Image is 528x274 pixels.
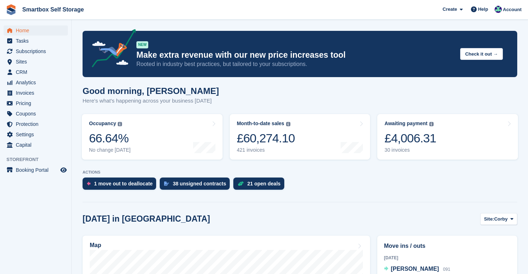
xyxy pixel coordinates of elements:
h1: Good morning, [PERSON_NAME] [83,86,219,96]
div: No change [DATE] [89,147,131,153]
a: menu [4,67,68,77]
p: ACTIONS [83,170,517,175]
a: menu [4,88,68,98]
img: icon-info-grey-7440780725fd019a000dd9b08b2336e03edf1995a4989e88bcd33f0948082b44.svg [286,122,290,126]
a: menu [4,119,68,129]
span: Capital [16,140,59,150]
span: Analytics [16,77,59,88]
span: Coupons [16,109,59,119]
a: 1 move out to deallocate [83,178,160,193]
span: Help [478,6,488,13]
span: Pricing [16,98,59,108]
p: Here's what's happening across your business [DATE] [83,97,219,105]
span: Booking Portal [16,165,59,175]
a: menu [4,46,68,56]
p: Rooted in industry best practices, but tailored to your subscriptions. [136,60,454,68]
img: stora-icon-8386f47178a22dfd0bd8f6a31ec36ba5ce8667c1dd55bd0f319d3a0aa187defe.svg [6,4,17,15]
a: Occupancy 66.64% No change [DATE] [82,114,223,160]
img: icon-info-grey-7440780725fd019a000dd9b08b2336e03edf1995a4989e88bcd33f0948082b44.svg [118,122,122,126]
a: Month-to-date sales £60,274.10 421 invoices [230,114,370,160]
a: menu [4,77,68,88]
span: CRM [16,67,59,77]
a: [PERSON_NAME] 091 [384,265,450,274]
div: 1 move out to deallocate [94,181,153,186]
a: Awaiting payment £4,006.31 30 invoices [377,114,518,160]
div: 21 open deals [247,181,281,186]
span: Subscriptions [16,46,59,56]
div: £60,274.10 [237,131,295,146]
img: deal-1b604bf984904fb50ccaf53a9ad4b4a5d6e5aea283cecdc64d6e3604feb123c2.svg [238,181,244,186]
p: Make extra revenue with our new price increases tool [136,50,454,60]
div: Month-to-date sales [237,121,284,127]
a: menu [4,129,68,140]
span: [PERSON_NAME] [391,266,439,272]
span: Site: [484,216,494,223]
span: Sites [16,57,59,67]
a: menu [4,25,68,36]
span: Corby [494,216,508,223]
div: 30 invoices [384,147,436,153]
a: menu [4,165,68,175]
a: menu [4,57,68,67]
img: Roger Canham [495,6,502,13]
h2: Map [90,242,101,249]
a: 21 open deals [233,178,288,193]
div: Occupancy [89,121,116,127]
div: 421 invoices [237,147,295,153]
button: Check it out → [460,48,503,60]
div: NEW [136,41,148,48]
div: £4,006.31 [384,131,436,146]
a: Preview store [59,166,68,174]
span: Protection [16,119,59,129]
a: menu [4,140,68,150]
a: menu [4,98,68,108]
h2: [DATE] in [GEOGRAPHIC_DATA] [83,214,210,224]
a: Smartbox Self Storage [19,4,87,15]
a: menu [4,36,68,46]
h2: Move ins / outs [384,242,510,250]
span: Storefront [6,156,71,163]
div: 66.64% [89,131,131,146]
img: price-adjustments-announcement-icon-8257ccfd72463d97f412b2fc003d46551f7dbcb40ab6d574587a9cd5c0d94... [86,29,136,70]
a: menu [4,109,68,119]
span: Settings [16,129,59,140]
img: contract_signature_icon-13c848040528278c33f63329250d36e43548de30e8caae1d1a13099fd9432cc5.svg [164,181,169,186]
a: 38 unsigned contracts [160,178,233,193]
span: Home [16,25,59,36]
span: Invoices [16,88,59,98]
div: [DATE] [384,255,510,261]
img: move_outs_to_deallocate_icon-f764333ba52eb49d3ac5e1228854f67142a1ed5810a6f6cc68b1a99e826820c5.svg [87,181,90,186]
span: Account [503,6,522,13]
button: Site: Corby [480,213,517,225]
span: Create [443,6,457,13]
div: Awaiting payment [384,121,427,127]
span: Tasks [16,36,59,46]
div: 38 unsigned contracts [173,181,226,186]
img: icon-info-grey-7440780725fd019a000dd9b08b2336e03edf1995a4989e88bcd33f0948082b44.svg [429,122,434,126]
span: 091 [443,267,450,272]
